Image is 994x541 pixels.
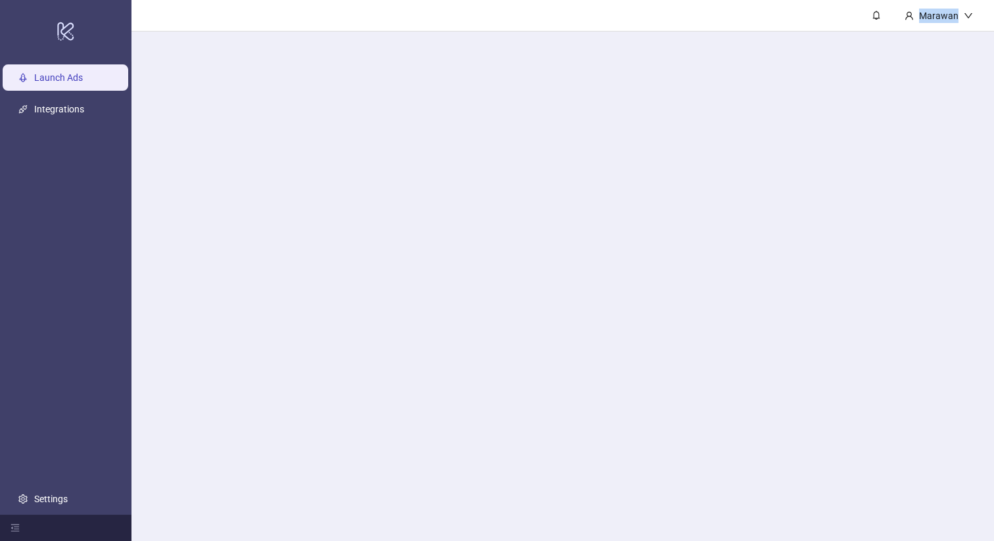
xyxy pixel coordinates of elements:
[34,494,68,504] a: Settings
[914,9,964,23] div: Marawan
[34,104,84,114] a: Integrations
[34,72,83,83] a: Launch Ads
[872,11,881,20] span: bell
[964,11,973,20] span: down
[905,11,914,20] span: user
[11,523,20,532] span: menu-fold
